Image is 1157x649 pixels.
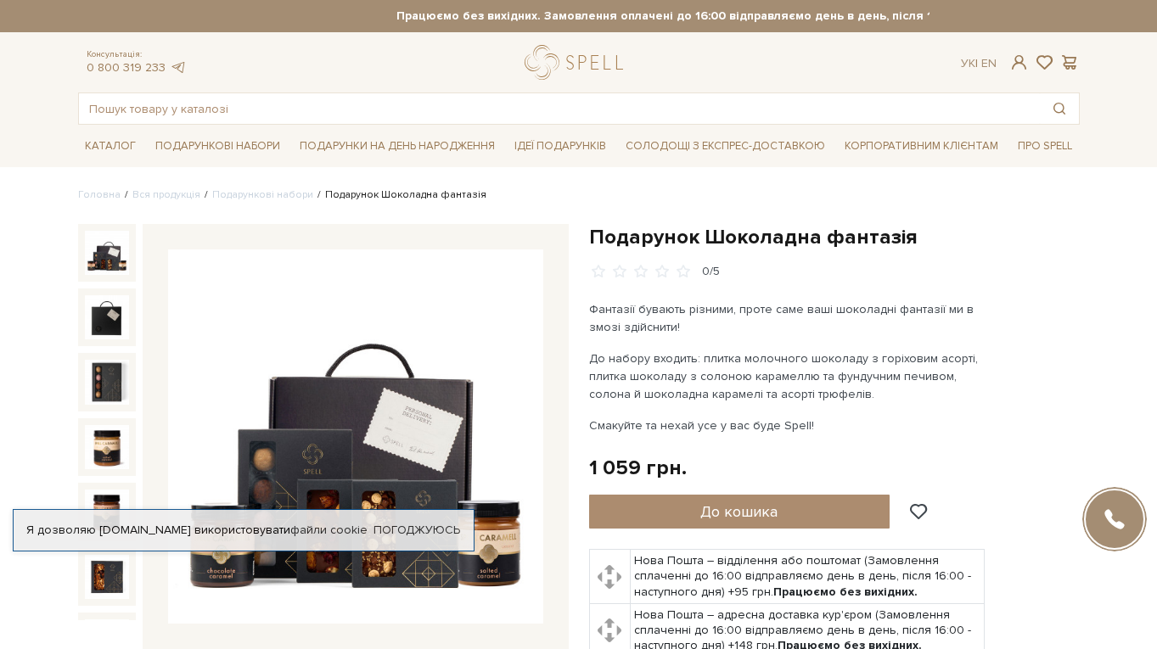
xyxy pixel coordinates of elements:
[132,188,200,201] a: Вся продукція
[313,187,486,203] li: Подарунок Шоколадна фантазія
[85,231,129,275] img: Подарунок Шоколадна фантазія
[975,56,978,70] span: |
[589,455,687,481] div: 1 059 грн.
[702,264,720,280] div: 0/5
[700,502,778,521] span: До кошика
[838,131,1005,160] a: Корпоративним клієнтам
[525,45,631,80] a: logo
[508,133,613,159] span: Ідеї подарунків
[87,60,166,75] a: 0 800 319 233
[85,555,129,599] img: Подарунок Шоколадна фантазія
[14,523,474,538] div: Я дозволяю [DOMAIN_NAME] використовувати
[78,133,143,159] span: Каталог
[1040,93,1079,124] button: Пошук товару у каталозі
[981,56,997,70] a: En
[149,133,287,159] span: Подарункові набори
[589,300,987,336] p: Фантазії бувають різними, проте саме ваші шоколадні фантазії ми в змозі здійснити!
[589,350,987,403] p: До набору входить: плитка молочного шоколаду з горіховим асорті, плитка шоколаду з солоною караме...
[85,425,129,469] img: Подарунок Шоколадна фантазія
[85,295,129,339] img: Подарунок Шоколадна фантазія
[619,131,832,160] a: Солодощі з експрес-доставкою
[373,523,460,538] a: Погоджуюсь
[589,417,987,434] p: Смакуйте та нехай усе у вас буде Spell!
[85,490,129,534] img: Подарунок Шоколадна фантазія
[168,249,543,624] img: Подарунок Шоколадна фантазія
[630,550,984,604] td: Нова Пошта – відділення або поштомат (Замовлення сплаченні до 16:00 відправляємо день в день, піс...
[589,495,890,529] button: До кошика
[293,133,502,159] span: Подарунки на День народження
[961,56,997,71] div: Ук
[290,523,368,537] a: файли cookie
[212,188,313,201] a: Подарункові набори
[773,585,918,599] b: Працюємо без вихідних.
[87,49,187,60] span: Консультація:
[78,188,121,201] a: Головна
[85,360,129,404] img: Подарунок Шоколадна фантазія
[79,93,1040,124] input: Пошук товару у каталозі
[1011,133,1079,159] span: Про Spell
[589,224,1080,250] h1: Подарунок Шоколадна фантазія
[170,60,187,75] a: telegram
